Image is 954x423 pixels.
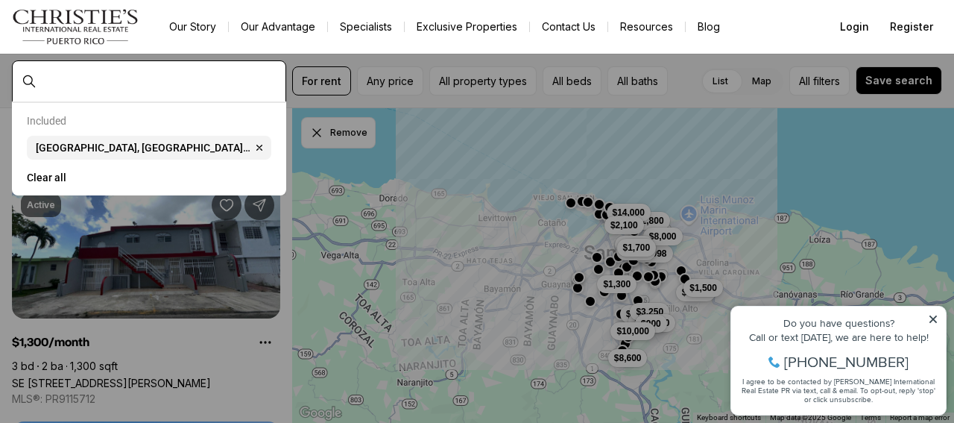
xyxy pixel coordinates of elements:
[27,166,271,189] button: Clear all
[608,16,685,37] a: Resources
[12,9,139,45] img: logo
[881,12,942,42] button: Register
[840,21,869,33] span: Login
[27,115,66,127] p: Included
[405,16,529,37] a: Exclusive Properties
[328,16,404,37] a: Specialists
[686,16,732,37] a: Blog
[890,21,933,33] span: Register
[16,34,215,44] div: Do you have questions?
[61,70,186,85] span: [PHONE_NUMBER]
[16,48,215,58] div: Call or text [DATE], we are here to help!
[36,142,250,154] span: [GEOGRAPHIC_DATA], [GEOGRAPHIC_DATA], [GEOGRAPHIC_DATA]
[530,16,607,37] button: Contact Us
[831,12,878,42] button: Login
[19,92,212,120] span: I agree to be contacted by [PERSON_NAME] International Real Estate PR via text, call & email. To ...
[229,16,327,37] a: Our Advantage
[157,16,228,37] a: Our Story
